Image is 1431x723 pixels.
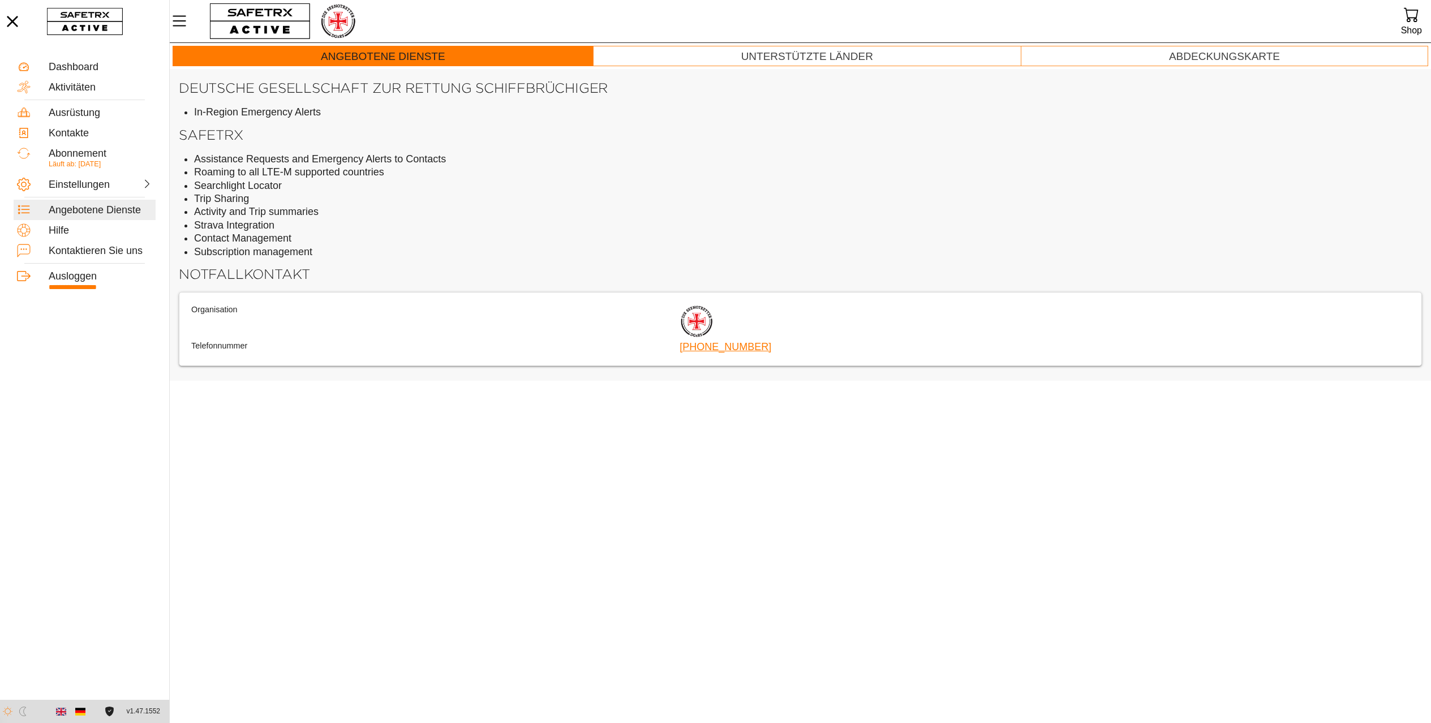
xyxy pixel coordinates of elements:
[49,160,101,168] span: Läuft ab: [DATE]
[194,166,1422,179] li: Roaming to all LTE-M supported countries
[49,148,152,160] div: Abonnement
[194,153,1422,166] li: Assistance Requests and Emergency Alerts to Contacts
[49,81,152,94] div: Aktivitäten
[18,707,28,716] img: ModeDark.svg
[17,106,31,119] img: Equipment.svg
[49,107,152,119] div: Ausrüstung
[320,3,356,40] img: RescueLogo.png
[191,340,678,354] th: Telefonnummer
[17,223,31,237] img: Help.svg
[49,245,152,257] div: Kontaktieren Sie uns
[49,225,152,237] div: Hilfe
[17,80,31,94] img: Activities.svg
[191,304,678,339] th: Organisation
[194,205,1422,218] li: Activity and Trip summaries
[179,126,1422,144] h2: SafeTrx
[1169,50,1280,63] div: Abdeckungskarte
[120,702,167,721] button: v1.47.1552
[75,707,85,717] img: de.svg
[17,147,31,160] img: Subscription.svg
[741,50,873,63] div: Unterstützte Länder
[17,244,31,257] img: ContactUs.svg
[49,270,152,283] div: Ausloggen
[194,106,1422,119] li: In-Region Emergency Alerts
[102,707,117,716] a: Lizenzvereinbarung
[1401,23,1422,38] div: Shop
[194,246,1422,259] li: Subscription management
[51,702,71,721] button: English
[49,61,152,74] div: Dashboard
[49,204,152,217] div: Angebotene Dienste
[321,50,445,63] div: Angebotene Dienste
[194,232,1422,245] li: Contact Management
[49,127,152,140] div: Kontakte
[127,705,160,717] span: v1.47.1552
[3,707,12,716] img: ModeLight.svg
[170,9,198,33] button: MenÜ
[680,304,713,338] img: RescueLogo.png
[49,179,98,191] div: Einstellungen
[71,702,90,721] button: German
[194,179,1422,192] li: Searchlight Locator
[194,219,1422,232] li: Strava Integration
[179,79,1422,97] h2: Deutsche Gesellschaft zur Rettung Schiffbrüchiger
[680,341,771,352] a: [PHONE_NUMBER]
[179,265,1422,283] h2: Notfallkontakt
[194,192,1422,205] li: Trip Sharing
[56,707,66,717] img: en.svg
